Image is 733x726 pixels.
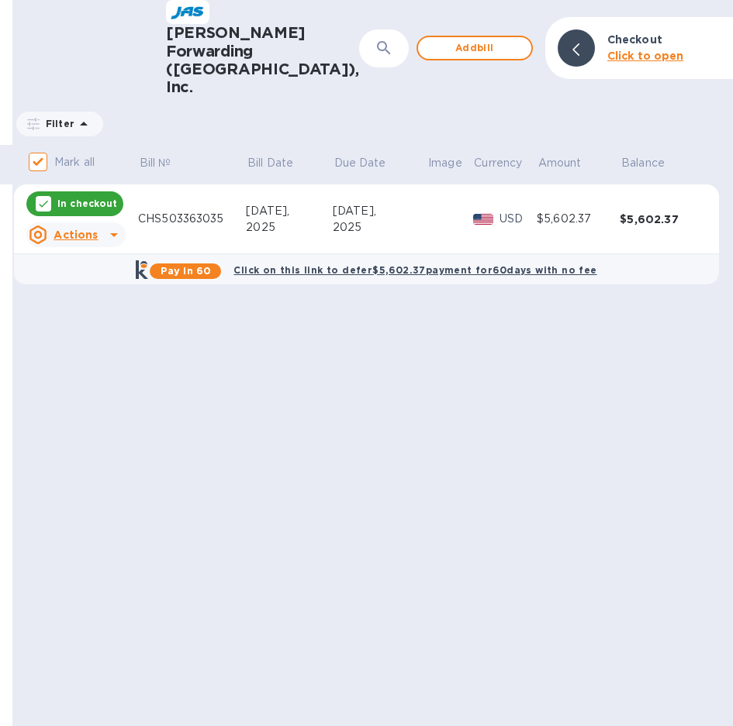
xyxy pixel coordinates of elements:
[54,229,98,241] u: Actions
[621,155,685,171] span: Balance
[428,155,462,171] p: Image
[246,219,333,236] div: 2025
[334,155,406,171] span: Due Date
[140,155,192,171] span: Bill №
[246,203,333,219] div: [DATE],
[417,36,533,60] button: Addbill
[233,264,596,276] b: Click on this link to defer $5,602.37 payment for 60 days with no fee
[166,24,359,96] h1: [PERSON_NAME] Forwarding ([GEOGRAPHIC_DATA]), Inc.
[247,155,293,171] p: Bill Date
[57,197,117,210] p: In checkout
[607,50,684,62] b: Click to open
[430,39,519,57] span: Add bill
[620,212,703,227] div: $5,602.37
[333,219,427,236] div: 2025
[334,155,386,171] p: Due Date
[607,32,662,47] p: Checkout
[333,203,427,219] div: [DATE],
[537,211,620,227] div: $5,602.37
[621,155,665,171] p: Balance
[473,214,494,225] img: USD
[140,155,171,171] p: Bill №
[40,117,74,130] p: Filter
[138,211,246,227] div: CHS503363035
[161,265,211,277] b: Pay in 60
[247,155,313,171] span: Bill Date
[54,154,95,170] p: Mark all
[538,155,582,171] p: Amount
[474,155,522,171] p: Currency
[500,211,537,227] p: USD
[538,155,602,171] span: Amount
